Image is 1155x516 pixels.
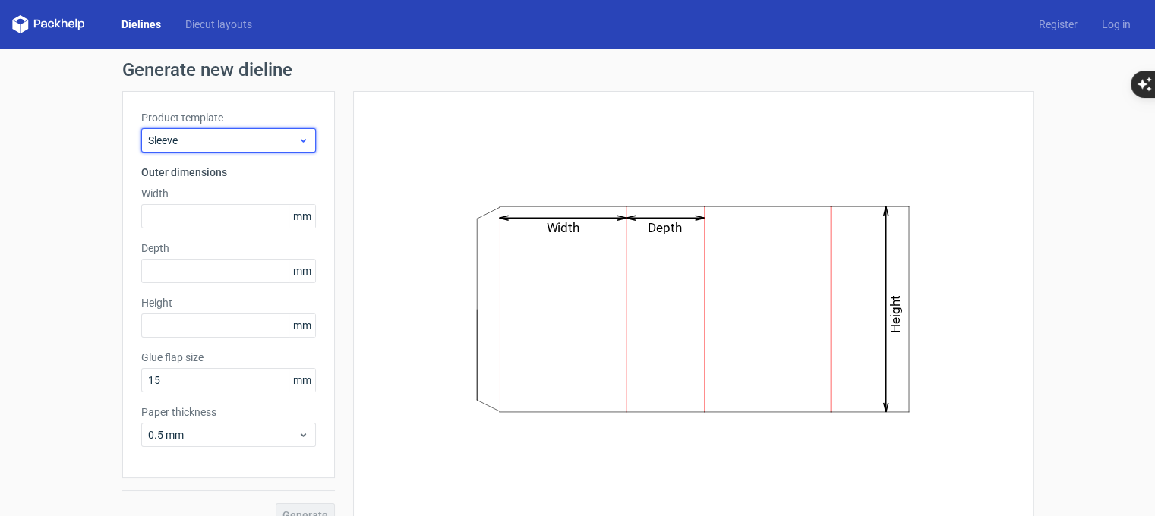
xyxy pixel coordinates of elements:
label: Glue flap size [141,350,316,365]
label: Depth [141,241,316,256]
span: 0.5 mm [148,427,298,442]
a: Diecut layouts [173,17,264,32]
label: Width [141,186,316,201]
a: Log in [1090,17,1143,32]
label: Product template [141,110,316,125]
a: Register [1027,17,1090,32]
span: Sleeve [148,133,298,148]
span: mm [289,314,315,337]
text: Width [546,220,579,235]
span: mm [289,369,315,392]
label: Height [141,295,316,310]
label: Paper thickness [141,404,316,420]
text: Depth [648,220,682,235]
h3: Outer dimensions [141,165,316,180]
span: mm [289,260,315,282]
h1: Generate new dieline [122,61,1034,79]
a: Dielines [109,17,173,32]
text: Height [888,295,903,333]
span: mm [289,205,315,228]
